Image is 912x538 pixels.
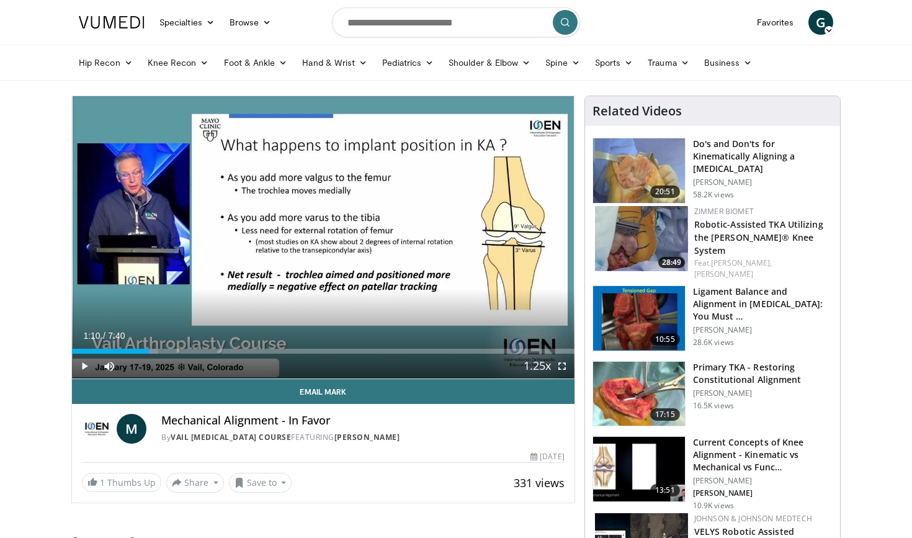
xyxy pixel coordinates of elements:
[693,325,833,335] p: [PERSON_NAME]
[640,50,697,75] a: Trauma
[694,513,812,524] a: Johnson & Johnson MedTech
[650,186,680,198] span: 20:51
[592,104,682,119] h4: Related Videos
[593,437,685,501] img: ab6dcc5e-23fe-4b2c-862c-91d6e6d499b4.150x105_q85_crop-smart_upscale.jpg
[650,484,680,496] span: 13:51
[538,50,587,75] a: Spine
[593,138,685,203] img: howell_knee_1.png.150x105_q85_crop-smart_upscale.jpg
[161,432,565,443] div: By FEATURING
[694,218,823,256] a: Robotic-Assisted TKA Utilizing the [PERSON_NAME]® Knee System
[693,388,833,398] p: [PERSON_NAME]
[72,379,574,404] a: Email Mark
[693,361,833,386] h3: Primary TKA - Restoring Constitutional Alignment
[152,10,222,35] a: Specialties
[72,349,574,354] div: Progress Bar
[334,432,400,442] a: [PERSON_NAME]
[593,286,685,351] img: 242016_0004_1.png.150x105_q85_crop-smart_upscale.jpg
[592,361,833,427] a: 17:15 Primary TKA - Restoring Constitutional Alignment [PERSON_NAME] 16.5K views
[693,501,734,511] p: 10.9K views
[83,331,100,341] span: 1:10
[693,488,833,498] p: [PERSON_NAME]
[295,50,375,75] a: Hand & Wrist
[108,331,125,341] span: 7:40
[694,269,753,279] a: [PERSON_NAME]
[72,354,97,379] button: Play
[693,338,734,347] p: 28.6K views
[217,50,295,75] a: Foot & Ankle
[693,285,833,323] h3: Ligament Balance and Alignment in [MEDICAL_DATA]: You Must …
[100,477,105,488] span: 1
[588,50,641,75] a: Sports
[697,50,760,75] a: Business
[514,475,565,490] span: 331 views
[441,50,538,75] a: Shoulder & Elbow
[79,16,145,29] img: VuMedi Logo
[694,258,830,280] div: Feat.
[82,414,112,444] img: Vail Arthroplasty Course
[332,7,580,37] input: Search topics, interventions
[593,362,685,426] img: 6ae2dc31-2d6d-425f-b60a-c0e1990a8dab.150x105_q85_crop-smart_upscale.jpg
[749,10,801,35] a: Favorites
[82,473,161,492] a: 1 Thumbs Up
[693,138,833,175] h3: Do's and Don'ts for Kinematically Aligning a [MEDICAL_DATA]
[375,50,441,75] a: Pediatrics
[229,473,292,493] button: Save to
[693,177,833,187] p: [PERSON_NAME]
[222,10,279,35] a: Browse
[693,436,833,473] h3: Current Concepts of Knee Alignment - Kinematic vs Mechanical vs Func…
[72,96,574,379] video-js: Video Player
[171,432,291,442] a: Vail [MEDICAL_DATA] Course
[693,401,734,411] p: 16.5K views
[103,331,105,341] span: /
[161,414,565,428] h4: Mechanical Alignment - In Favor
[525,354,550,379] button: Playback Rate
[650,333,680,346] span: 10:55
[592,138,833,204] a: 20:51 Do's and Don'ts for Kinematically Aligning a [MEDICAL_DATA] [PERSON_NAME] 58.2K views
[808,10,833,35] a: G
[592,436,833,511] a: 13:51 Current Concepts of Knee Alignment - Kinematic vs Mechanical vs Func… [PERSON_NAME] [PERSON...
[166,473,224,493] button: Share
[117,414,146,444] a: M
[693,476,833,486] p: [PERSON_NAME]
[550,354,574,379] button: Fullscreen
[71,50,140,75] a: Hip Recon
[595,206,688,271] a: 28:49
[592,285,833,351] a: 10:55 Ligament Balance and Alignment in [MEDICAL_DATA]: You Must … [PERSON_NAME] 28.6K views
[711,258,772,268] a: [PERSON_NAME],
[140,50,217,75] a: Knee Recon
[650,408,680,421] span: 17:15
[97,354,122,379] button: Mute
[595,206,688,271] img: 8628d054-67c0-4db7-8e0b-9013710d5e10.150x105_q85_crop-smart_upscale.jpg
[694,206,754,217] a: Zimmer Biomet
[530,451,564,462] div: [DATE]
[658,257,685,268] span: 28:49
[693,190,734,200] p: 58.2K views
